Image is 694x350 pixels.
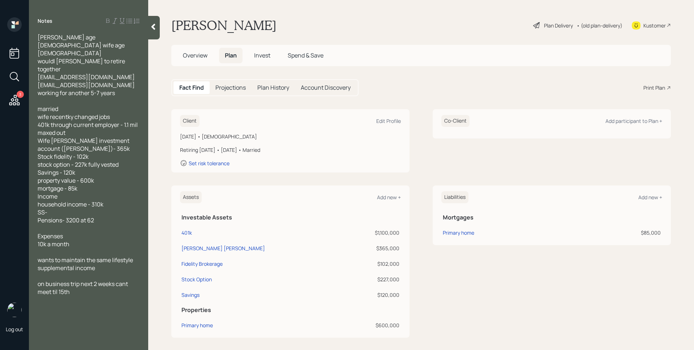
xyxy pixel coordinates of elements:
[180,146,401,154] div: Retiring [DATE] • [DATE] • Married
[301,84,351,91] h5: Account Discovery
[254,51,270,59] span: Invest
[376,118,401,124] div: Edit Profile
[575,229,661,236] div: $85,000
[443,214,661,221] h5: Mortgages
[181,291,200,299] div: Savings
[638,194,662,201] div: Add new +
[349,321,399,329] div: $600,000
[349,244,399,252] div: $365,000
[181,307,399,313] h5: Properties
[38,256,133,272] span: wants to maintain the same lifestyle supplemental income
[643,84,665,91] div: Print Plan
[643,22,666,29] div: Kustomer
[181,321,213,329] div: Primary home
[181,214,399,221] h5: Investable Assets
[181,276,212,283] div: Stock Option
[181,229,192,236] div: 401k
[179,84,204,91] h5: Fact Find
[441,191,468,203] h6: Liabilities
[38,105,139,224] span: married wife recentky changed jobs 401k through current employer - 1.1 mil maxed out Wife [PERSON...
[181,244,265,252] div: [PERSON_NAME] [PERSON_NAME]
[377,194,401,201] div: Add new +
[349,276,399,283] div: $227,000
[257,84,289,91] h5: Plan History
[38,232,69,248] span: Expenses 10k a month
[215,84,246,91] h5: Projections
[38,17,52,25] label: Notes
[605,118,662,124] div: Add participant to Plan +
[6,326,23,333] div: Log out
[7,303,22,317] img: james-distasi-headshot.png
[189,160,230,167] div: Set risk tolerance
[443,229,474,236] div: Primary home
[180,133,401,140] div: [DATE] • [DEMOGRAPHIC_DATA]
[544,22,573,29] div: Plan Delivery
[577,22,622,29] div: • (old plan-delivery)
[183,51,207,59] span: Overview
[181,260,223,268] div: Fidelity Brokerage
[349,291,399,299] div: $120,000
[38,33,135,97] span: [PERSON_NAME] age [DEMOGRAPHIC_DATA] wife age [DEMOGRAPHIC_DATA] wouldl [PERSON_NAME] to retire t...
[441,115,470,127] h6: Co-Client
[171,17,277,33] h1: [PERSON_NAME]
[180,115,200,127] h6: Client
[225,51,237,59] span: Plan
[180,191,202,203] h6: Assets
[349,260,399,268] div: $102,000
[349,229,399,236] div: $1,100,000
[288,51,324,59] span: Spend & Save
[17,91,24,98] div: 3
[38,280,129,296] span: on business trip next 2 weeks cant meet til 15th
